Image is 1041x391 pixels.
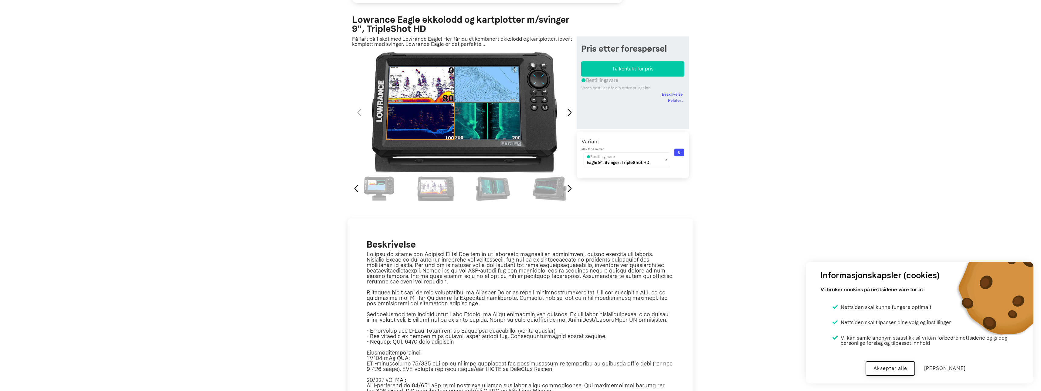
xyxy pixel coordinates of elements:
p: Få fart på fisket med Lowrance Eagle! Her får du et kombinert ekkolodd og kartplotter, levert kom... [352,36,577,47]
span: Eagle 9", Svinger: TripleShot HD [587,160,649,165]
a: Beskrivelse [662,91,683,98]
span: 8 [674,149,684,156]
a: Ta kontakt for pris [581,61,684,77]
div: Bestillingsvare [581,77,684,91]
span: Pris etter forespørsel [581,43,684,55]
h2: Beskrivelse [367,238,674,252]
div: 4 / 7 [352,177,406,201]
li: Nettsiden skal kunne fungere optimalt [832,304,931,310]
li: Nettsiden skal tilpasses dine valg og instillinger [832,320,951,325]
h3: Informasjonskapsler (cookies) [820,269,940,282]
small: Varen bestilles når din ordre er lagt inn [581,86,651,90]
div: Bestillingsvare [587,154,664,159]
div: 5 / 7 [409,177,463,201]
div: 7 / 7 [523,177,577,201]
div: Next slide [565,182,574,195]
h2: Lowrance Eagle ekkolodd og kartplotter m/svinger 9", TripleShot HD [352,15,577,33]
div: 1 / 7 [352,52,577,173]
button: Bestillingsvare Eagle 9", Svinger: TripleShot HD [584,153,670,167]
li: Vi kan samle anonym statistikk så vi kan forbedre nettsidene og gi deg personlige forslag og tilp... [832,335,1019,346]
p: Vi bruker cookies på nettsidene våre for at: [820,284,925,295]
label: Variant [582,136,684,147]
div: Next slide [565,106,574,119]
button: Aksepter alle [866,361,915,376]
a: Relatert [668,98,683,104]
div: Previous slide [352,182,360,195]
button: [PERSON_NAME] [916,361,974,376]
small: klikk for å se mer [582,147,684,152]
div: 6 / 7 [466,177,520,201]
